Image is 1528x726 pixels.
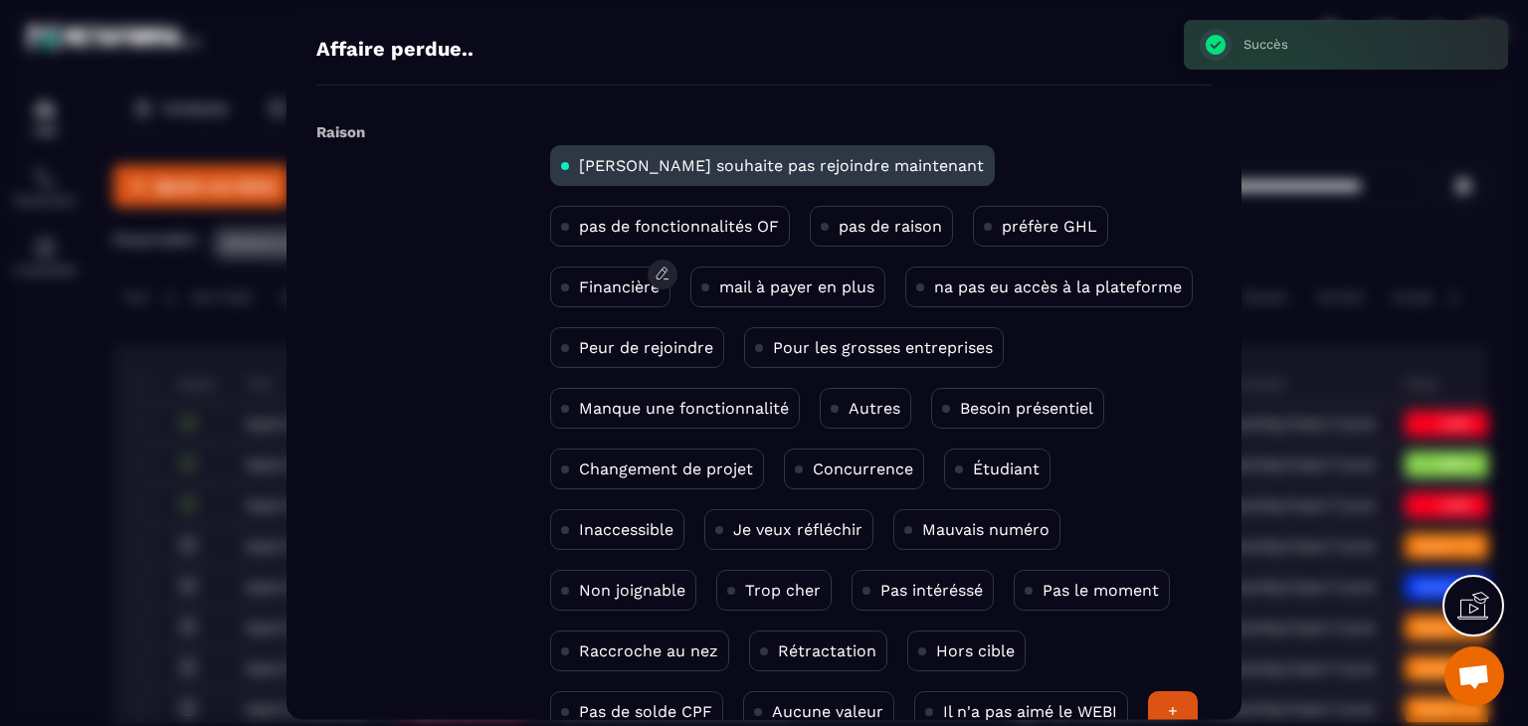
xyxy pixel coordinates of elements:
h4: Affaire perdue.. [316,37,474,65]
label: Raison [316,123,365,141]
p: Concurrence [813,459,913,478]
p: Rétractation [778,641,876,660]
p: préfère GHL [1002,217,1097,236]
p: Aucune valeur [772,702,883,721]
p: Raccroche au nez [579,641,718,660]
p: Pas de solde CPF [579,702,712,721]
p: Changement de projet [579,459,753,478]
p: Pour les grosses entreprises [773,338,993,357]
p: Pas intéréssé [880,581,983,600]
p: Inaccessible [579,520,673,539]
p: Financière [579,277,660,296]
p: Je veux réfléchir [733,520,862,539]
p: pas de raison [839,217,942,236]
p: Peur de rejoindre [579,338,713,357]
p: Autres [849,399,900,418]
p: Hors cible [936,641,1015,660]
p: Manque une fonctionnalité [579,399,789,418]
p: Étudiant [973,459,1040,478]
p: Trop cher [745,581,821,600]
p: na pas eu accès à la plateforme [934,277,1182,296]
p: Mauvais numéro [922,520,1050,539]
p: mail à payer en plus [719,277,874,296]
div: Ouvrir le chat [1444,646,1504,706]
p: pas de fonctionnalités OF [579,217,779,236]
p: Besoin présentiel [960,399,1093,418]
p: [PERSON_NAME] souhaite pas rejoindre maintenant [579,156,984,175]
p: Pas le moment [1043,581,1159,600]
p: Non joignable [579,581,685,600]
p: Il n'a pas aimé le WEBI [943,702,1117,721]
